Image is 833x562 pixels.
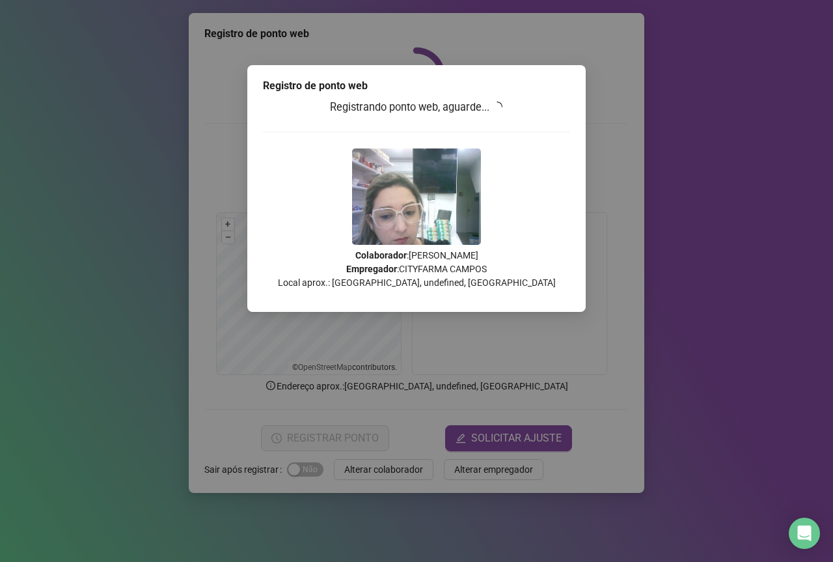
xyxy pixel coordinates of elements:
[491,100,504,114] span: loading
[263,99,570,116] h3: Registrando ponto web, aguarde...
[263,78,570,94] div: Registro de ponto web
[263,249,570,290] p: : [PERSON_NAME] : CITYFARMA CAMPOS Local aprox.: [GEOGRAPHIC_DATA], undefined, [GEOGRAPHIC_DATA]
[352,148,481,245] img: 2Q==
[355,250,407,260] strong: Colaborador
[789,518,820,549] div: Open Intercom Messenger
[346,264,397,274] strong: Empregador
